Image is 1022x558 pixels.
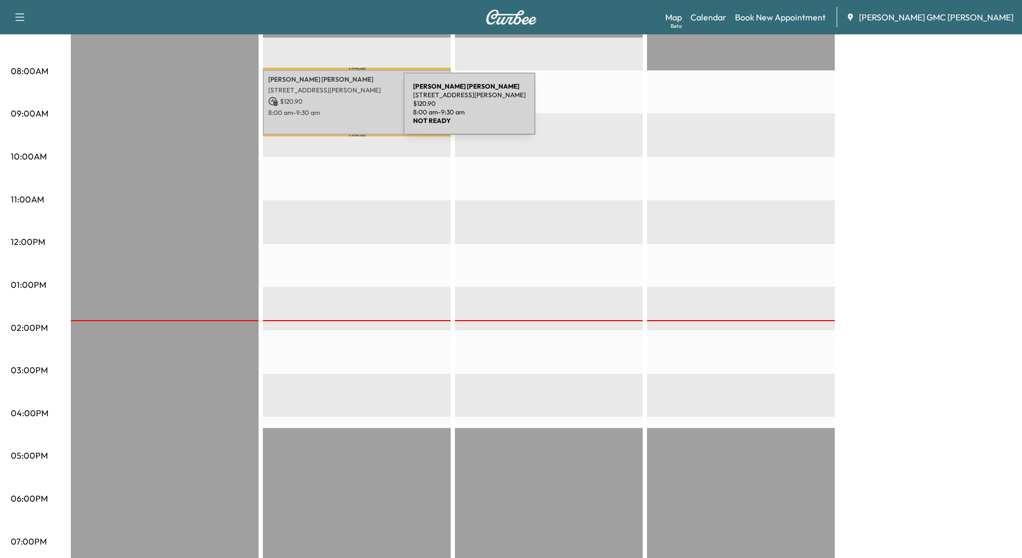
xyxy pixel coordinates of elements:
[413,82,519,90] b: [PERSON_NAME] [PERSON_NAME]
[486,10,537,25] img: Curbee Logo
[11,193,44,206] p: 11:00AM
[11,278,46,291] p: 01:00PM
[690,11,726,24] a: Calendar
[268,86,445,95] p: [STREET_ADDRESS][PERSON_NAME]
[413,91,526,99] p: [STREET_ADDRESS][PERSON_NAME]
[11,535,47,548] p: 07:00PM
[11,64,48,77] p: 08:00AM
[268,108,445,117] p: 8:00 am - 9:30 am
[11,492,48,505] p: 06:00PM
[263,68,451,70] p: Travel
[11,321,48,334] p: 02:00PM
[268,75,445,84] p: [PERSON_NAME] [PERSON_NAME]
[11,235,45,248] p: 12:00PM
[671,22,682,30] div: Beta
[859,11,1013,24] span: [PERSON_NAME] GMC [PERSON_NAME]
[665,11,682,24] a: MapBeta
[413,117,451,125] b: NOT READY
[11,449,48,462] p: 05:00PM
[413,99,526,108] p: $ 120.90
[263,135,451,136] p: Travel
[413,108,526,117] p: 8:00 am - 9:30 am
[268,97,445,106] p: $ 120.90
[11,364,48,376] p: 03:00PM
[11,150,47,163] p: 10:00AM
[735,11,826,24] a: Book New Appointment
[11,407,48,419] p: 04:00PM
[11,107,48,120] p: 09:00AM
